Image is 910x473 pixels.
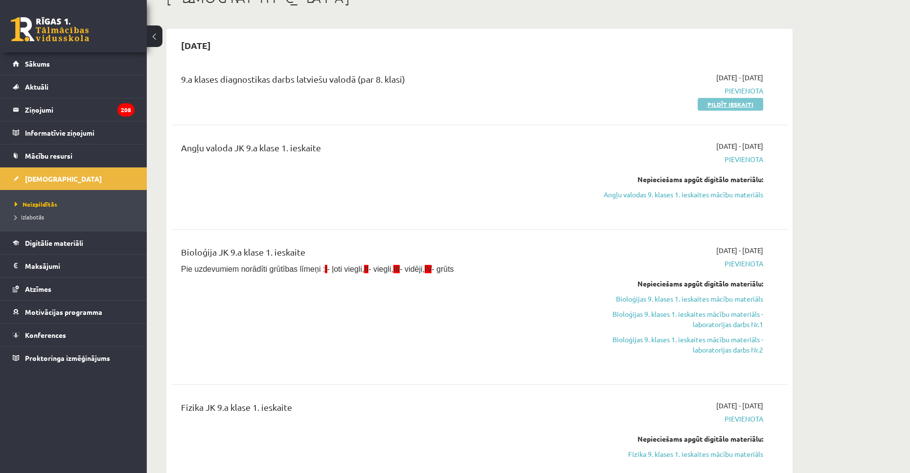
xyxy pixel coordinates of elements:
[15,200,57,208] span: Neizpildītās
[13,232,135,254] a: Digitālie materiāli
[579,434,763,444] div: Nepieciešams apgūt digitālo materiālu:
[25,121,135,144] legend: Informatīvie ziņojumi
[25,59,50,68] span: Sākums
[181,141,564,159] div: Angļu valoda JK 9.a klase 1. ieskaite
[171,34,221,57] h2: [DATE]
[579,309,763,330] a: Bioloģijas 9. klases 1. ieskaites mācību materiāls - laboratorijas darbs Nr.1
[25,238,83,247] span: Digitālie materiāli
[579,259,763,269] span: Pievienota
[13,75,135,98] a: Aktuāli
[15,200,137,209] a: Neizpildītās
[13,52,135,75] a: Sākums
[25,174,102,183] span: [DEMOGRAPHIC_DATA]
[181,265,454,273] span: Pie uzdevumiem norādīti grūtības līmeņi : - ļoti viegli, - viegli, - vidēji, - grūts
[25,98,135,121] legend: Ziņojumi
[181,72,564,91] div: 9.a klases diagnostikas darbs latviešu valodā (par 8. klasi)
[15,213,137,221] a: Izlabotās
[25,82,48,91] span: Aktuāli
[25,284,51,293] span: Atzīmes
[579,154,763,165] span: Pievienota
[698,98,763,111] a: Pildīt ieskaiti
[579,294,763,304] a: Bioloģijas 9. klases 1. ieskaites mācību materiāls
[716,245,763,256] span: [DATE] - [DATE]
[579,449,763,459] a: Fizika 9. klases 1. ieskaites mācību materiāls
[13,301,135,323] a: Motivācijas programma
[15,213,44,221] span: Izlabotās
[25,151,72,160] span: Mācību resursi
[13,347,135,369] a: Proktoringa izmēģinājums
[13,98,135,121] a: Ziņojumi208
[579,174,763,185] div: Nepieciešams apgūt digitālo materiālu:
[13,255,135,277] a: Maksājumi
[13,167,135,190] a: [DEMOGRAPHIC_DATA]
[716,141,763,151] span: [DATE] - [DATE]
[579,279,763,289] div: Nepieciešams apgūt digitālo materiālu:
[13,144,135,167] a: Mācību resursi
[11,17,89,42] a: Rīgas 1. Tālmācības vidusskola
[364,265,368,273] span: II
[716,401,763,411] span: [DATE] - [DATE]
[325,265,327,273] span: I
[25,307,102,316] span: Motivācijas programma
[579,334,763,355] a: Bioloģijas 9. klases 1. ieskaites mācību materiāls - laboratorijas darbs Nr.2
[393,265,400,273] span: III
[25,331,66,339] span: Konferences
[181,245,564,263] div: Bioloģija JK 9.a klase 1. ieskaite
[13,278,135,300] a: Atzīmes
[13,324,135,346] a: Konferences
[13,121,135,144] a: Informatīvie ziņojumi
[716,72,763,83] span: [DATE] - [DATE]
[25,255,135,277] legend: Maksājumi
[181,401,564,419] div: Fizika JK 9.a klase 1. ieskaite
[117,103,135,117] i: 208
[579,414,763,424] span: Pievienota
[579,86,763,96] span: Pievienota
[579,189,763,200] a: Angļu valodas 9. klases 1. ieskaites mācību materiāls
[25,354,110,362] span: Proktoringa izmēģinājums
[425,265,432,273] span: IV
